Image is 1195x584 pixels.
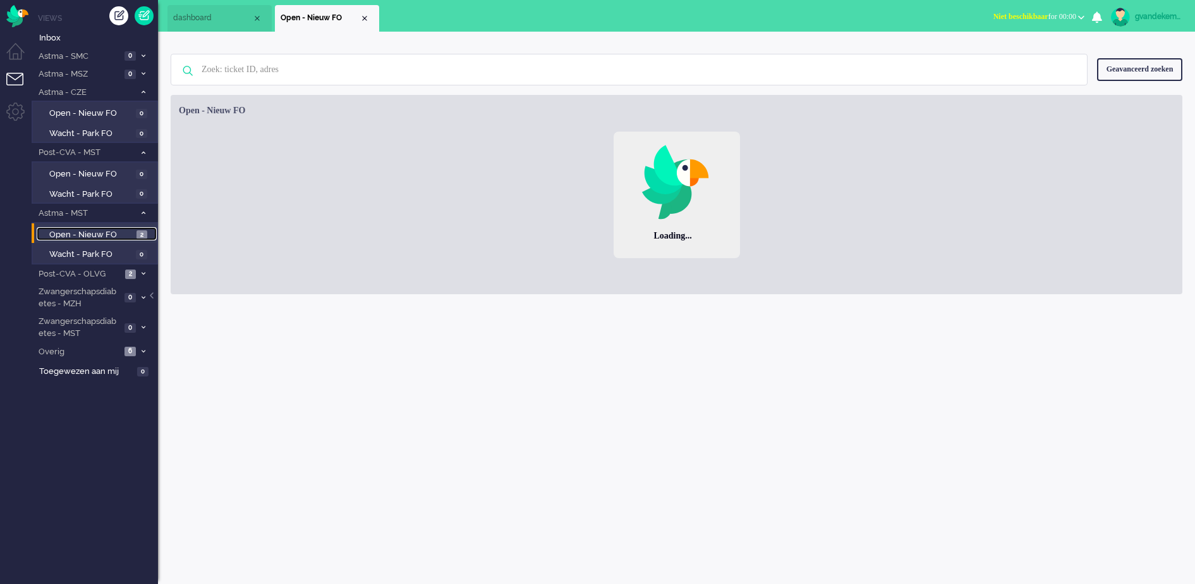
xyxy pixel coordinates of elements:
span: Open - Nieuw FO [49,168,133,180]
span: Open - Nieuw FO [49,229,133,241]
span: 0 [136,250,147,259]
span: for 00:00 [993,12,1076,21]
span: 0 [136,109,147,118]
a: Quick Ticket [135,6,154,25]
li: Views [38,13,158,23]
span: Wacht - Park FO [49,128,133,140]
li: Admin menu [6,103,35,131]
span: 0 [124,51,136,61]
li: Dashboard menu [6,43,35,71]
a: gvandekempe [1108,8,1182,27]
div: Creëer ticket [109,6,128,25]
span: dashboard [173,13,252,23]
span: Zwangerschapsdiabetes - MZH [37,286,121,309]
span: Astma - MSZ [37,68,121,80]
img: flow_omnibird.svg [6,5,28,27]
a: Wacht - Park FO 0 [37,247,157,261]
div: gvandekempe [1135,10,1182,23]
li: View [275,5,379,32]
span: 6 [124,347,136,356]
a: Omnidesk [6,8,28,18]
a: Wacht - Park FO 0 [37,126,157,140]
span: Open - Nieuw FO [281,13,360,23]
span: Post-CVA - OLVG [37,268,121,280]
span: Inbox [39,32,158,44]
a: Open - Nieuw FO 0 [37,166,157,180]
span: 0 [124,323,136,333]
span: 0 [136,170,147,179]
a: Open - Nieuw FO 0 [37,106,157,120]
span: Wacht - Park FO [49,189,133,201]
li: Tickets menu [6,73,35,101]
span: Overig [37,346,121,358]
img: avatar [1111,8,1130,27]
span: 0 [136,189,147,199]
div: Close tab [252,13,262,23]
a: Open - Nieuw FO 2 [37,227,157,241]
span: Post-CVA - MST [37,147,135,159]
div: Loading... [654,230,700,242]
button: Niet beschikbaarfor 00:00 [986,8,1092,26]
span: 0 [124,70,136,79]
a: Inbox [37,30,158,44]
span: Toegewezen aan mij [39,366,133,378]
span: Astma - SMC [37,51,121,63]
span: Astma - MST [37,208,135,220]
div: Geavanceerd zoeken [1097,58,1182,80]
span: 2 [136,230,147,240]
span: Zwangerschapsdiabetes - MST [37,316,121,339]
span: Open - Nieuw FO [49,108,133,120]
img: ic-search-icon.svg [171,54,204,87]
span: 0 [137,367,149,376]
span: Niet beschikbaar [993,12,1048,21]
span: 2 [125,270,136,279]
li: Niet beschikbaarfor 00:00 [986,4,1092,32]
li: Dashboard [167,5,272,32]
span: Wacht - Park FO [49,249,133,261]
span: Astma - CZE [37,87,135,99]
input: Zoek: ticket ID, adres [192,54,1070,85]
a: Wacht - Park FO 0 [37,187,157,201]
span: 0 [124,293,136,302]
div: Close tab [360,13,370,23]
span: 0 [136,129,147,139]
a: Toegewezen aan mij 0 [37,364,158,378]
